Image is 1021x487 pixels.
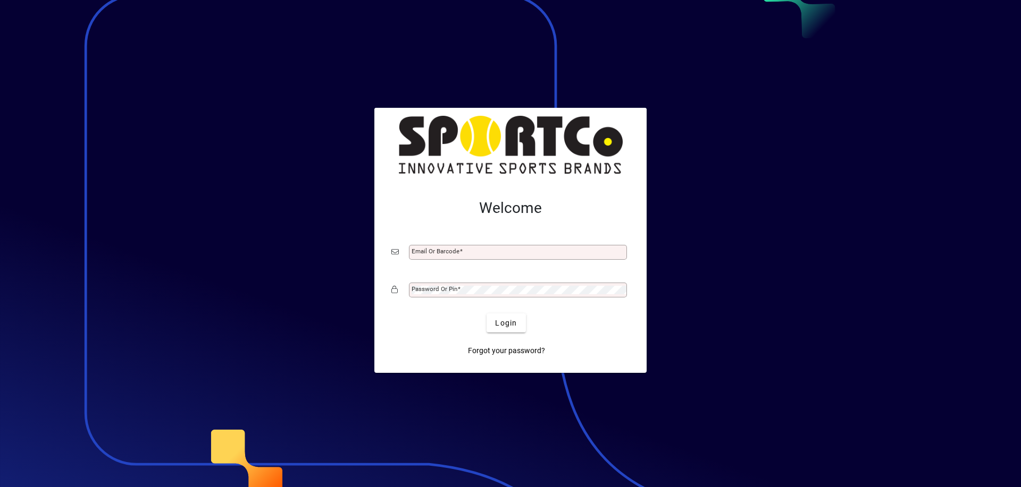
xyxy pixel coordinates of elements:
[468,345,545,356] span: Forgot your password?
[495,318,517,329] span: Login
[412,247,459,255] mat-label: Email or Barcode
[391,199,630,217] h2: Welcome
[464,341,549,360] a: Forgot your password?
[412,285,457,293] mat-label: Password or Pin
[487,313,525,332] button: Login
